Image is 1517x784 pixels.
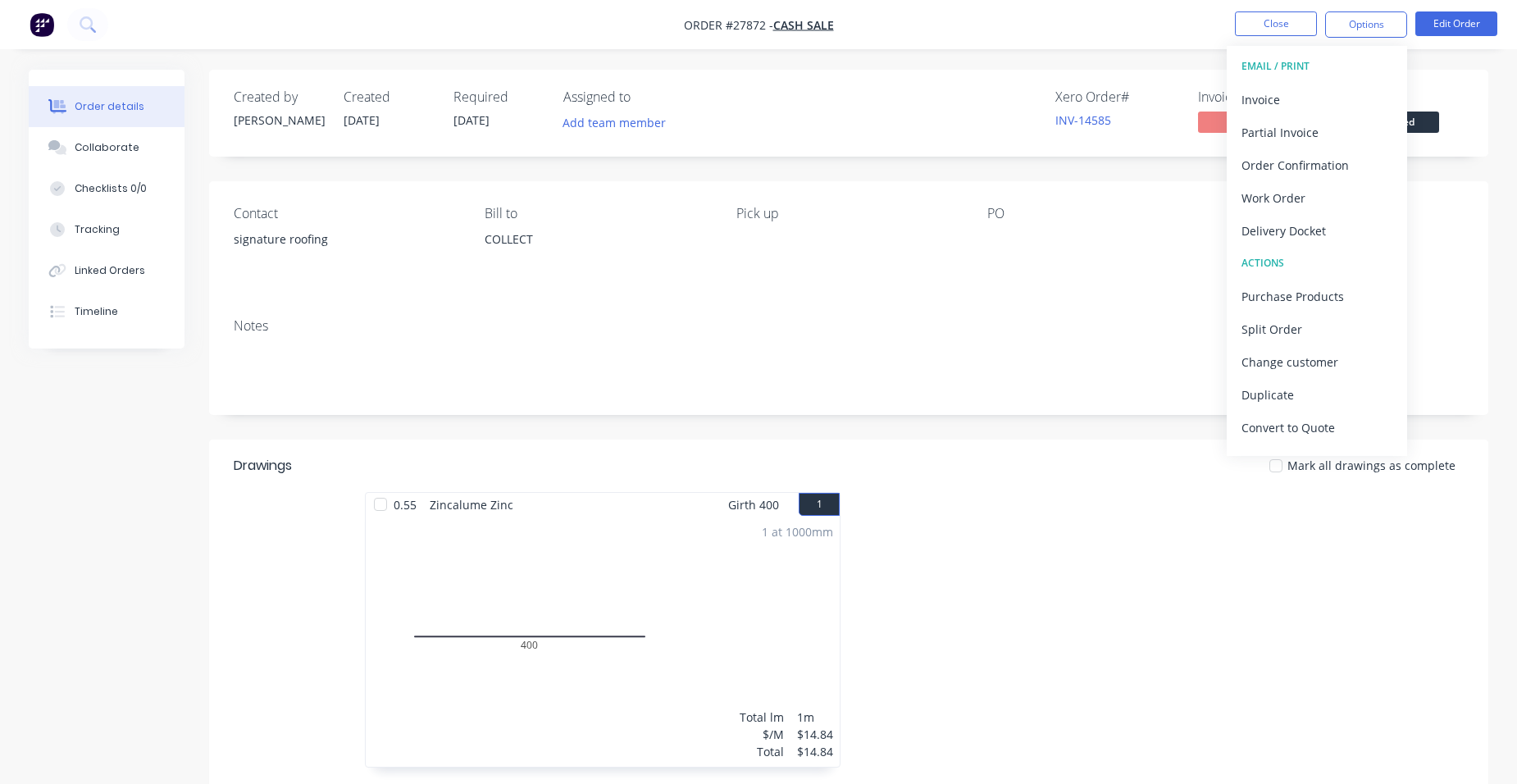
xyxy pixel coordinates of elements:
button: Collaborate [29,127,184,168]
div: Convert to Quote [1241,416,1392,440]
button: Partial Invoice [1227,116,1407,148]
div: $14.84 [797,726,833,743]
div: Created by [234,89,324,105]
div: Timeline [75,304,118,319]
div: Change customer [1241,350,1392,374]
button: Add team member [554,112,675,134]
button: Add team member [563,112,675,134]
span: [DATE] [344,112,380,128]
button: Purchase Products [1227,280,1407,312]
div: Duplicate [1241,383,1392,407]
div: Tracking [75,222,120,237]
button: Edit Order [1415,11,1497,36]
button: Work Order [1227,181,1407,214]
div: Collaborate [75,140,139,155]
a: CASH SALE [773,17,834,33]
button: Change customer [1227,345,1407,378]
span: [DATE] [453,112,490,128]
button: Invoice [1227,83,1407,116]
button: Order details [29,86,184,127]
div: Contact [234,206,458,221]
button: Duplicate [1227,378,1407,411]
span: Mark all drawings as complete [1287,457,1455,474]
div: ACTIONS [1241,253,1392,274]
div: Split Order [1241,317,1392,341]
img: Factory [30,12,54,37]
div: Order details [75,99,144,114]
span: Girth 400 [728,493,779,517]
button: Order Confirmation [1227,148,1407,181]
div: Linked Orders [75,263,145,278]
button: EMAIL / PRINT [1227,50,1407,83]
div: Total [740,743,784,760]
div: Partial Invoice [1241,121,1392,144]
div: signature roofing [234,228,458,280]
div: Invoice [1241,88,1392,112]
div: 04001 at 1000mmTotal lm$/MTotal1m$14.84$14.84 [366,517,840,767]
div: EMAIL / PRINT [1241,56,1392,77]
div: Required [453,89,544,105]
div: Delivery Docket [1241,219,1392,243]
div: Order Confirmation [1241,153,1392,177]
span: Order #27872 - [684,17,773,33]
button: Archive [1227,444,1407,476]
div: Invoiced [1198,89,1321,105]
div: Pick up [736,206,961,221]
iframe: Intercom live chat [1461,728,1501,768]
a: INV-14585 [1055,112,1111,128]
div: COLLECT [485,228,709,251]
div: $14.84 [797,743,833,760]
div: Purchase Products [1241,285,1392,308]
div: Bill to [485,206,709,221]
div: 1m [797,709,833,726]
div: Work Order [1241,186,1392,210]
span: Zincalume Zinc [423,493,520,517]
span: No [1198,112,1296,132]
div: $/M [740,726,784,743]
div: Archive [1241,449,1392,472]
div: Assigned to [563,89,727,105]
button: Convert to Quote [1227,411,1407,444]
div: Checklists 0/0 [75,181,147,196]
div: COLLECT [485,228,709,280]
div: PO [987,206,1212,221]
div: signature roofing [234,228,458,251]
button: Checklists 0/0 [29,168,184,209]
button: 1 [799,493,840,516]
div: Total lm [740,709,784,726]
div: Notes [234,318,1464,334]
button: Timeline [29,291,184,332]
button: Delivery Docket [1227,214,1407,247]
button: Options [1325,11,1407,38]
div: [PERSON_NAME] [234,112,324,129]
button: Tracking [29,209,184,250]
button: Split Order [1227,312,1407,345]
button: Linked Orders [29,250,184,291]
div: Drawings [234,456,292,476]
div: Created [344,89,434,105]
div: Xero Order # [1055,89,1178,105]
button: Close [1235,11,1317,36]
span: 0.55 [387,493,423,517]
div: 1 at 1000mm [762,523,833,540]
button: ACTIONS [1227,247,1407,280]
